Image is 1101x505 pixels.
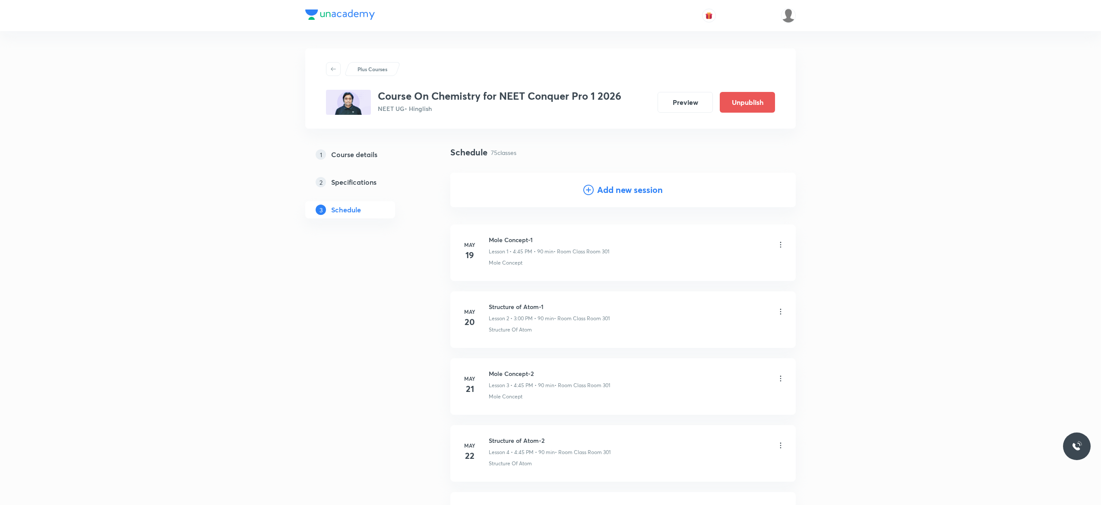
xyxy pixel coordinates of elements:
[461,375,478,382] h6: May
[489,248,554,256] p: Lesson 1 • 4:45 PM • 90 min
[358,65,387,73] p: Plus Courses
[331,177,376,187] h5: Specifications
[316,177,326,187] p: 2
[554,248,609,256] p: • Room Class Room 301
[781,8,796,23] img: Anuruddha Kumar
[1072,441,1082,451] img: ttu
[489,382,554,389] p: Lesson 3 • 4:45 PM • 90 min
[316,149,326,160] p: 1
[305,146,423,163] a: 1Course details
[305,9,375,22] a: Company Logo
[705,12,713,19] img: avatar
[597,183,663,196] h4: Add new session
[461,449,478,462] h4: 22
[489,369,610,378] h6: Mole Concept-2
[461,249,478,262] h4: 19
[326,90,371,115] img: CF2ADD15-9574-4E3D-AB3E-61B8CA00825D_plus.png
[658,92,713,113] button: Preview
[461,442,478,449] h6: May
[305,9,375,20] img: Company Logo
[489,460,532,467] p: Structure Of Atom
[489,393,522,401] p: Mole Concept
[378,104,621,113] p: NEET UG • Hinglish
[554,382,610,389] p: • Room Class Room 301
[450,146,487,159] h4: Schedule
[461,241,478,249] h6: May
[702,9,716,22] button: avatar
[461,316,478,328] h4: 20
[489,436,611,445] h6: Structure of Atom-2
[316,205,326,215] p: 3
[720,92,775,113] button: Unpublish
[489,259,522,267] p: Mole Concept
[489,302,610,311] h6: Structure of Atom-1
[461,382,478,395] h4: 21
[555,448,611,456] p: • Room Class Room 301
[489,448,555,456] p: Lesson 4 • 4:45 PM • 90 min
[554,315,610,322] p: • Room Class Room 301
[489,235,609,244] h6: Mole Concept-1
[331,149,377,160] h5: Course details
[761,173,796,207] img: Add
[331,205,361,215] h5: Schedule
[461,308,478,316] h6: May
[489,326,532,334] p: Structure Of Atom
[378,90,621,102] h3: Course On Chemistry for NEET Conquer Pro 1 2026
[489,315,554,322] p: Lesson 2 • 3:00 PM • 90 min
[491,148,516,157] p: 75 classes
[305,174,423,191] a: 2Specifications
